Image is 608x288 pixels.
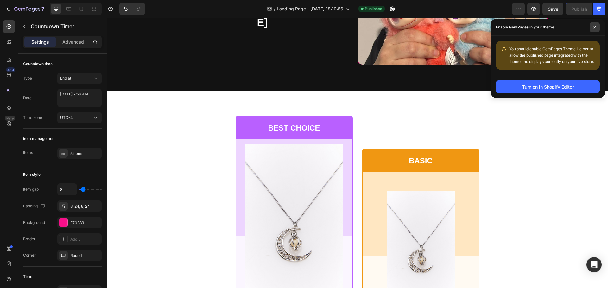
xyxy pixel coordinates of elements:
[23,187,39,192] div: Item gap
[3,3,47,15] button: 7
[542,3,563,15] button: Save
[138,126,237,274] a: Colar Moon
[119,3,145,15] div: Undo/Redo
[23,76,32,81] div: Type
[23,237,35,241] div: Border
[23,137,56,141] div: Item management
[57,73,102,84] button: End at
[23,62,53,66] div: Countdown time
[586,257,602,272] div: Open Intercom Messenger
[31,40,49,45] p: Settings
[23,150,33,155] div: Items
[23,96,32,100] div: Date
[23,253,36,258] div: Corner
[5,116,15,121] div: Beta
[522,83,574,90] div: Turn on in Shopify Editor
[566,3,592,15] button: Publish
[496,24,554,30] p: Enable GemPages in your theme
[62,40,84,45] p: Advanced
[70,236,100,242] div: Add...
[60,76,71,81] span: End at
[70,151,100,156] div: 5 items
[548,6,558,12] span: Save
[23,115,42,120] div: Time zone
[31,23,99,29] p: Countdown Timer
[277,6,343,11] span: Landing Page - [DATE] 18:19:56
[60,115,73,120] span: UTC-4
[571,6,587,12] div: Publish
[6,67,15,72] div: 450
[70,220,100,226] div: F70F89
[23,202,47,210] div: Padding
[274,6,275,11] span: /
[57,112,102,123] button: UTC-4
[263,138,366,148] p: BASIC
[23,220,45,225] div: Background
[107,18,608,288] iframe: Design area
[496,80,600,93] button: Turn on in Shopify Editor
[70,253,100,259] div: Round
[365,7,382,11] span: Published
[280,174,348,276] a: Colar Moon
[70,204,100,209] div: 8, 24, 8, 24
[58,184,77,195] input: Auto
[509,46,594,64] span: You should enable GemPages Theme Helper to allow the published page integrated with the theme and...
[41,5,44,13] p: 7
[136,105,239,115] p: BEST CHOICE
[23,172,41,177] div: Item style
[23,274,32,279] div: Time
